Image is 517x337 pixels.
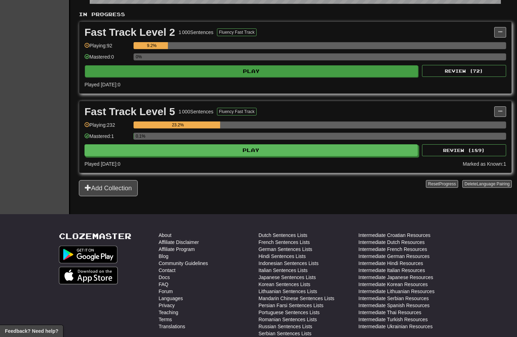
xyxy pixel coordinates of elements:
[85,65,418,77] button: Play
[159,295,183,302] a: Languages
[359,323,433,330] a: Intermediate Ukrainian Resources
[359,309,422,316] a: Intermediate Thai Resources
[259,239,310,246] a: French Sentences Lists
[359,253,430,260] a: Intermediate German Resources
[179,108,213,115] div: 1 000 Sentences
[259,274,316,281] a: Japanese Sentences Lists
[426,180,458,188] button: ResetProgress
[159,246,195,253] a: Affiliate Program
[477,181,510,186] span: Language Pairing
[5,328,58,335] span: Open feedback widget
[359,267,425,274] a: Intermediate Italian Resources
[84,82,120,87] span: Played [DATE]: 0
[159,239,199,246] a: Affiliate Disclaimer
[359,295,429,302] a: Intermediate Serbian Resources
[59,267,118,284] img: Get it on App Store
[439,181,456,186] span: Progress
[359,239,425,246] a: Intermediate Dutch Resources
[159,267,176,274] a: Contact
[359,302,430,309] a: Intermediate Spanish Resources
[159,253,169,260] a: Blog
[84,121,130,133] div: Playing: 232
[159,309,178,316] a: Teaching
[259,260,319,267] a: Indonesian Sentences Lists
[463,160,506,167] div: Marked as Known: 1
[84,133,130,144] div: Mastered: 1
[217,28,257,36] button: Fluency Fast Track
[422,65,506,77] button: Review (72)
[259,330,312,337] a: Serbian Sentences Lists
[259,253,306,260] a: Hindi Sentences Lists
[84,106,175,117] div: Fast Track Level 5
[462,180,512,188] button: DeleteLanguage Pairing
[159,288,173,295] a: Forum
[259,232,307,239] a: Dutch Sentences Lists
[159,260,208,267] a: Community Guidelines
[359,281,428,288] a: Intermediate Korean Resources
[359,316,428,323] a: Intermediate Turkish Resources
[359,274,433,281] a: Intermediate Japanese Resources
[259,295,334,302] a: Mandarin Chinese Sentences Lists
[217,108,257,115] button: Fluency Fast Track
[179,29,213,36] div: 1 000 Sentences
[422,144,506,156] button: Review (189)
[84,27,175,38] div: Fast Track Level 2
[159,316,172,323] a: Terms
[159,232,172,239] a: About
[159,302,175,309] a: Privacy
[259,309,320,316] a: Portuguese Sentences Lists
[259,323,312,330] a: Russian Sentences Lists
[159,274,170,281] a: Docs
[259,267,308,274] a: Italian Sentences Lists
[259,288,317,295] a: Lithuanian Sentences Lists
[359,232,430,239] a: Intermediate Croatian Resources
[59,232,131,240] a: Clozemaster
[259,316,317,323] a: Romanian Sentences Lists
[84,144,418,156] button: Play
[159,323,185,330] a: Translations
[359,260,423,267] a: Intermediate Hindi Resources
[359,246,427,253] a: Intermediate French Resources
[159,281,169,288] a: FAQ
[259,302,324,309] a: Persian Farsi Sentences Lists
[259,246,312,253] a: German Sentences Lists
[79,11,512,18] p: In Progress
[84,53,130,65] div: Mastered: 0
[359,288,435,295] a: Intermediate Lithuanian Resources
[136,42,168,49] div: 9.2%
[79,180,138,196] button: Add Collection
[84,161,120,167] span: Played [DATE]: 0
[259,281,311,288] a: Korean Sentences Lists
[84,42,130,54] div: Playing: 92
[59,246,118,263] img: Get it on Google Play
[136,121,220,128] div: 23.2%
